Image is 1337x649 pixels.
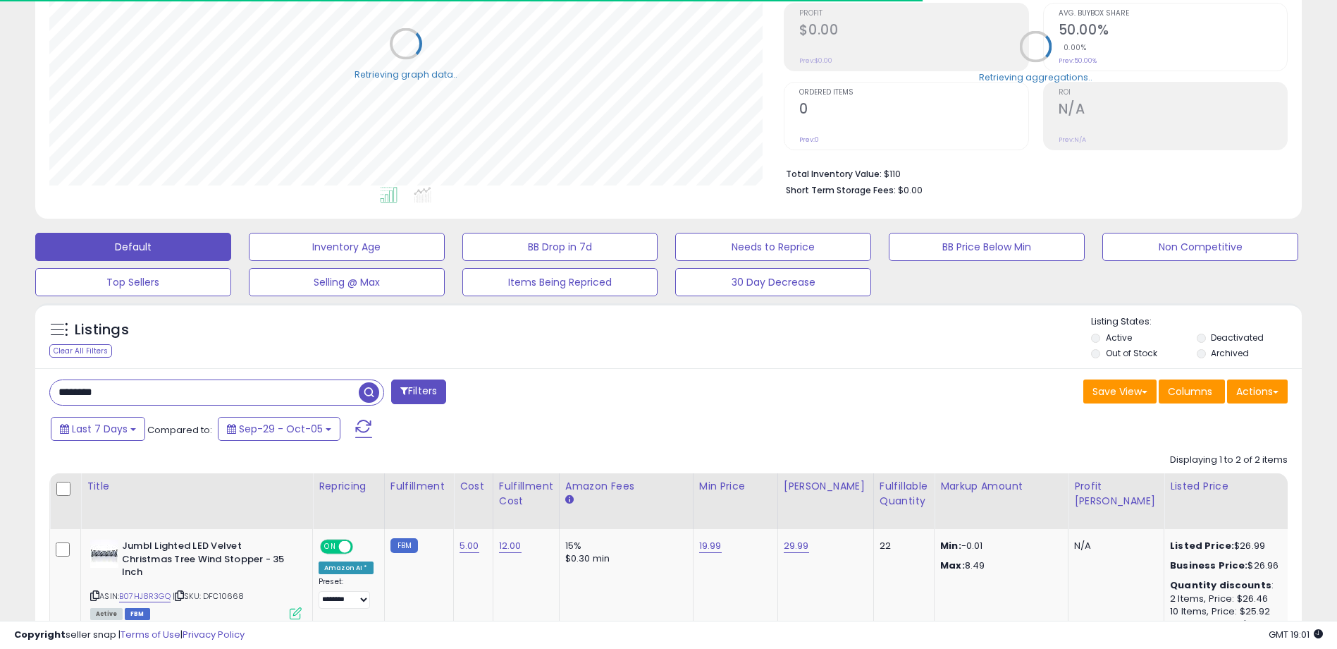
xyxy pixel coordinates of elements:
[390,538,418,553] small: FBM
[183,628,245,641] a: Privacy Policy
[35,268,231,296] button: Top Sellers
[1083,380,1157,404] button: Save View
[462,233,658,261] button: BB Drop in 7d
[173,590,245,602] span: | SKU: DFC10668
[880,540,923,552] div: 22
[784,539,809,553] a: 29.99
[121,628,180,641] a: Terms of Use
[249,268,445,296] button: Selling @ Max
[125,608,150,620] span: FBM
[49,344,112,358] div: Clear All Filters
[390,479,448,494] div: Fulfillment
[1170,605,1287,618] div: 10 Items, Price: $25.92
[1170,539,1234,552] b: Listed Price:
[319,479,378,494] div: Repricing
[391,380,446,404] button: Filters
[1269,628,1323,641] span: 2025-10-13 19:01 GMT
[90,540,302,618] div: ASIN:
[119,590,171,602] a: B07HJ8R3GQ
[1170,559,1247,572] b: Business Price:
[699,479,772,494] div: Min Price
[1170,454,1288,467] div: Displaying 1 to 2 of 2 items
[1170,479,1292,494] div: Listed Price
[499,479,553,509] div: Fulfillment Cost
[880,479,928,509] div: Fulfillable Quantity
[90,608,123,620] span: All listings currently available for purchase on Amazon
[14,629,245,642] div: seller snap | |
[122,540,293,583] b: Jumbl Lighted LED Velvet Christmas Tree Wind Stopper - 35 Inch
[1091,315,1302,329] p: Listing States:
[1170,578,1271,592] b: Quantity discounts
[940,540,1057,552] p: -0.01
[1170,540,1287,552] div: $26.99
[1106,347,1157,359] label: Out of Stock
[1170,618,1287,631] div: 20 Items, Price: $25.65
[249,233,445,261] button: Inventory Age
[979,71,1092,83] div: Retrieving aggregations..
[460,479,487,494] div: Cost
[940,479,1062,494] div: Markup Amount
[1168,384,1212,399] span: Columns
[499,539,522,553] a: 12.00
[940,559,1057,572] p: 8.49
[889,233,1085,261] button: BB Price Below Min
[75,320,129,340] h5: Listings
[1170,559,1287,572] div: $26.96
[14,628,66,641] strong: Copyright
[319,562,374,574] div: Amazon AI *
[460,539,479,553] a: 5.00
[1106,332,1132,344] label: Active
[1074,479,1158,509] div: Profit [PERSON_NAME]
[321,541,339,553] span: ON
[35,233,231,261] button: Default
[147,423,212,437] span: Compared to:
[218,417,340,441] button: Sep-29 - Oct-05
[319,577,374,609] div: Preset:
[1211,332,1264,344] label: Deactivated
[1211,347,1249,359] label: Archived
[1102,233,1298,261] button: Non Competitive
[784,479,868,494] div: [PERSON_NAME]
[675,233,871,261] button: Needs to Reprice
[462,268,658,296] button: Items Being Repriced
[355,68,457,80] div: Retrieving graph data..
[87,479,307,494] div: Title
[1170,593,1287,605] div: 2 Items, Price: $26.46
[1074,540,1153,552] div: N/A
[1227,380,1288,404] button: Actions
[51,417,145,441] button: Last 7 Days
[239,422,323,436] span: Sep-29 - Oct-05
[72,422,128,436] span: Last 7 Days
[940,539,961,552] strong: Min:
[1170,579,1287,592] div: :
[675,268,871,296] button: 30 Day Decrease
[565,479,687,494] div: Amazon Fees
[351,541,374,553] span: OFF
[565,552,682,565] div: $0.30 min
[90,540,118,568] img: 4181-CBYHwL._SL40_.jpg
[565,540,682,552] div: 15%
[699,539,722,553] a: 19.99
[565,494,574,507] small: Amazon Fees.
[1159,380,1225,404] button: Columns
[940,559,965,572] strong: Max:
